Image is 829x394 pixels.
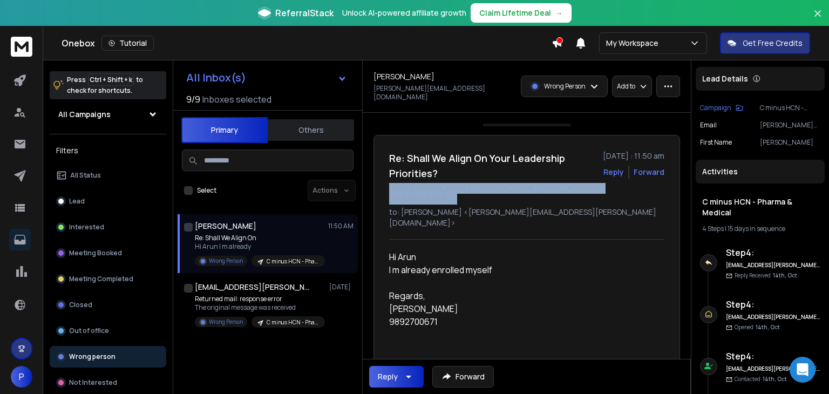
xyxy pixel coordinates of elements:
[603,167,624,178] button: Reply
[389,289,656,302] div: Regards,
[432,366,494,388] button: Forward
[389,302,656,315] div: [PERSON_NAME]
[275,6,334,19] span: ReferralStack
[101,36,154,51] button: Tutorial
[50,346,166,368] button: Wrong person
[735,271,797,280] p: Reply Received
[11,366,32,388] button: P
[728,224,785,233] span: 15 days in sequence
[268,118,354,142] button: Others
[50,242,166,264] button: Meeting Booked
[702,224,724,233] span: 4 Steps
[267,257,318,266] p: C minus HCN - Pharma & Medical
[50,216,166,238] button: Interested
[790,357,816,383] div: Open Intercom Messenger
[389,151,596,181] h1: Re: Shall We Align On Your Leadership Priorities?
[555,8,563,18] span: →
[702,225,818,233] div: |
[373,71,434,82] h1: [PERSON_NAME]
[50,372,166,393] button: Not Interested
[700,104,731,112] p: Campaign
[70,171,101,180] p: All Status
[369,366,424,388] button: Reply
[342,8,466,18] p: Unlock AI-powered affiliate growth
[69,249,122,257] p: Meeting Booked
[389,315,656,328] div: 9892700671
[763,375,787,383] span: 14th, Oct
[735,375,787,383] p: Contacted
[209,257,243,265] p: Wrong Person
[50,320,166,342] button: Out of office
[202,93,271,106] h3: Inboxes selected
[373,84,514,101] p: [PERSON_NAME][EMAIL_ADDRESS][DOMAIN_NAME]
[726,261,820,269] h6: [EMAIL_ADDRESS][PERSON_NAME][DOMAIN_NAME]
[756,323,780,331] span: 14th, Oct
[69,352,115,361] p: Wrong person
[181,117,268,143] button: Primary
[50,268,166,290] button: Meeting Completed
[606,38,663,49] p: My Workspace
[726,350,820,363] h6: Step 4 :
[69,301,92,309] p: Closed
[702,73,748,84] p: Lead Details
[178,67,356,89] button: All Inbox(s)
[50,143,166,158] h3: Filters
[378,371,398,382] div: Reply
[389,250,656,263] div: Hi Arun
[62,36,552,51] div: Onebox
[700,121,717,130] p: Email
[195,303,324,312] p: The original message was received
[726,246,820,259] h6: Step 4 :
[195,242,324,251] p: Hi Arun I m already
[50,191,166,212] button: Lead
[195,221,256,232] h1: [PERSON_NAME]
[471,3,572,23] button: Claim Lifetime Deal→
[328,222,354,230] p: 11:50 AM
[735,323,780,331] p: Opened
[634,167,664,178] div: Forward
[544,82,586,91] p: Wrong Person
[726,313,820,321] h6: [EMAIL_ADDRESS][PERSON_NAME][DOMAIN_NAME]
[726,298,820,311] h6: Step 4 :
[811,6,825,32] button: Close banner
[760,104,820,112] p: C minus HCN - Pharma & Medical
[69,223,104,232] p: Interested
[773,271,797,279] span: 14th, Oct
[195,295,324,303] p: Returned mail: response error
[389,263,656,341] div: I m already enrolled myself
[720,32,810,54] button: Get Free Credits
[186,93,200,106] span: 9 / 9
[743,38,803,49] p: Get Free Credits
[69,275,133,283] p: Meeting Completed
[69,327,109,335] p: Out of office
[69,378,117,387] p: Not Interested
[58,109,111,120] h1: All Campaigns
[195,282,314,293] h1: [EMAIL_ADDRESS][PERSON_NAME][DOMAIN_NAME]
[69,197,85,206] p: Lead
[760,121,820,130] p: [PERSON_NAME][EMAIL_ADDRESS][DOMAIN_NAME]
[195,234,324,242] p: Re: Shall We Align On
[267,318,318,327] p: C minus HCN - Pharma & Medical
[197,186,216,195] label: Select
[88,73,134,86] span: Ctrl + Shift + k
[603,151,664,161] p: [DATE] : 11:50 am
[726,365,820,373] h6: [EMAIL_ADDRESS][PERSON_NAME][DOMAIN_NAME]
[50,104,166,125] button: All Campaigns
[186,72,246,83] h1: All Inbox(s)
[389,183,664,205] p: from: [PERSON_NAME] <[PERSON_NAME][EMAIL_ADDRESS][DOMAIN_NAME]>
[209,318,243,326] p: Wrong Person
[50,294,166,316] button: Closed
[702,196,818,218] h1: C minus HCN - Pharma & Medical
[389,207,664,228] p: to: [PERSON_NAME] <[PERSON_NAME][EMAIL_ADDRESS][PERSON_NAME][DOMAIN_NAME]>
[617,82,635,91] p: Add to
[760,138,820,147] p: [PERSON_NAME]
[50,165,166,186] button: All Status
[329,283,354,291] p: [DATE]
[700,138,732,147] p: First Name
[67,74,143,96] p: Press to check for shortcuts.
[696,160,825,184] div: Activities
[700,104,743,112] button: Campaign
